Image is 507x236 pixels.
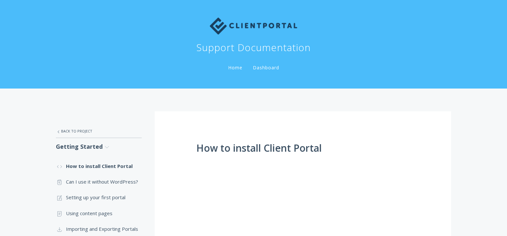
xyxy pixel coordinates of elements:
[196,41,311,54] h1: Support Documentation
[252,64,280,71] a: Dashboard
[56,189,142,205] a: Setting up your first portal
[56,205,142,221] a: Using content pages
[56,174,142,189] a: Can I use it without WordPress?
[56,158,142,174] a: How to install Client Portal
[56,124,142,138] a: Back to Project
[56,138,142,155] a: Getting Started
[196,143,409,154] h1: How to install Client Portal
[227,64,244,71] a: Home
